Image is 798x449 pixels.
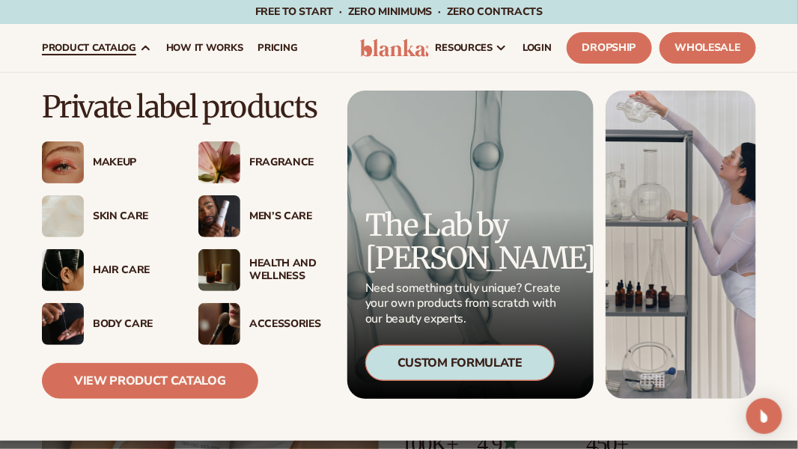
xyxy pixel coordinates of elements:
[249,257,325,283] div: Health And Wellness
[42,91,325,123] p: Private label products
[255,4,543,19] span: Free to start · ZERO minimums · ZERO contracts
[660,32,756,64] a: Wholesale
[567,32,652,64] a: Dropship
[42,195,168,237] a: Cream moisturizer swatch. Skin Care
[198,249,325,291] a: Candles and incense on table. Health And Wellness
[198,249,240,291] img: Candles and incense on table.
[93,264,168,277] div: Hair Care
[515,24,559,72] a: LOGIN
[42,249,84,291] img: Female hair pulled back with clips.
[523,42,552,54] span: LOGIN
[365,281,576,327] p: Need something truly unique? Create your own products from scratch with our beauty experts.
[42,303,168,345] a: Male hand applying moisturizer. Body Care
[198,303,240,345] img: Female with makeup brush.
[365,209,576,275] p: The Lab by [PERSON_NAME]
[42,195,84,237] img: Cream moisturizer swatch.
[746,398,782,434] div: Open Intercom Messenger
[347,91,594,399] a: Microscopic product formula. The Lab by [PERSON_NAME] Need something truly unique? Create your ow...
[249,156,325,169] div: Fragrance
[250,24,305,72] a: pricing
[42,249,168,291] a: Female hair pulled back with clips. Hair Care
[606,91,756,399] img: Female in lab with equipment.
[159,24,251,72] a: How It Works
[34,24,159,72] a: product catalog
[436,42,493,54] span: resources
[42,363,258,399] a: View Product Catalog
[93,156,168,169] div: Makeup
[42,141,168,183] a: Female with glitter eye makeup. Makeup
[198,303,325,345] a: Female with makeup brush. Accessories
[365,345,555,381] div: Custom Formulate
[198,195,325,237] a: Male holding moisturizer bottle. Men’s Care
[166,42,243,54] span: How It Works
[93,210,168,223] div: Skin Care
[360,39,429,56] img: logo
[42,303,84,345] img: Male hand applying moisturizer.
[198,195,240,237] img: Male holding moisturizer bottle.
[93,318,168,331] div: Body Care
[249,210,325,223] div: Men’s Care
[42,141,84,183] img: Female with glitter eye makeup.
[258,42,297,54] span: pricing
[42,42,136,54] span: product catalog
[428,24,515,72] a: resources
[198,141,325,183] a: Pink blooming flower. Fragrance
[198,141,240,183] img: Pink blooming flower.
[249,318,325,331] div: Accessories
